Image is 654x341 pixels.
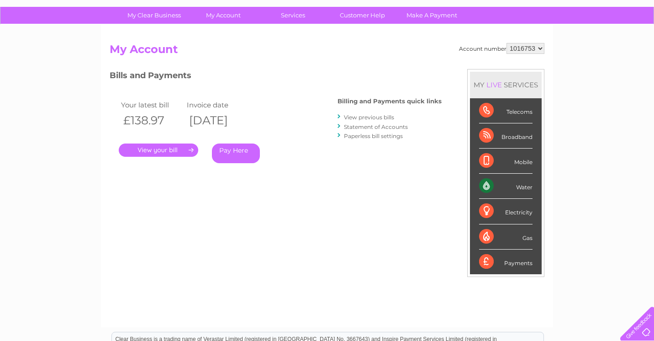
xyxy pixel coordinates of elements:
[110,43,544,60] h2: My Account
[575,39,588,46] a: Blog
[255,7,331,24] a: Services
[479,250,533,274] div: Payments
[479,123,533,149] div: Broadband
[212,144,260,163] a: Pay Here
[470,72,542,98] div: MY SERVICES
[479,224,533,250] div: Gas
[485,80,504,89] div: LIVE
[344,133,403,139] a: Paperless bill settings
[482,5,545,16] a: 0333 014 3131
[110,69,442,85] h3: Bills and Payments
[593,39,616,46] a: Contact
[119,99,185,111] td: Your latest bill
[479,199,533,224] div: Electricity
[344,123,408,130] a: Statement of Accounts
[119,144,198,157] a: .
[394,7,469,24] a: Make A Payment
[338,98,442,105] h4: Billing and Payments quick links
[459,43,544,54] div: Account number
[23,24,69,52] img: logo.png
[542,39,569,46] a: Telecoms
[116,7,192,24] a: My Clear Business
[516,39,536,46] a: Energy
[119,111,185,130] th: £138.97
[325,7,400,24] a: Customer Help
[479,174,533,199] div: Water
[624,39,645,46] a: Log out
[112,5,543,44] div: Clear Business is a trading name of Verastar Limited (registered in [GEOGRAPHIC_DATA] No. 3667643...
[479,149,533,174] div: Mobile
[186,7,261,24] a: My Account
[185,99,250,111] td: Invoice date
[185,111,250,130] th: [DATE]
[479,98,533,123] div: Telecoms
[344,114,394,121] a: View previous bills
[493,39,511,46] a: Water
